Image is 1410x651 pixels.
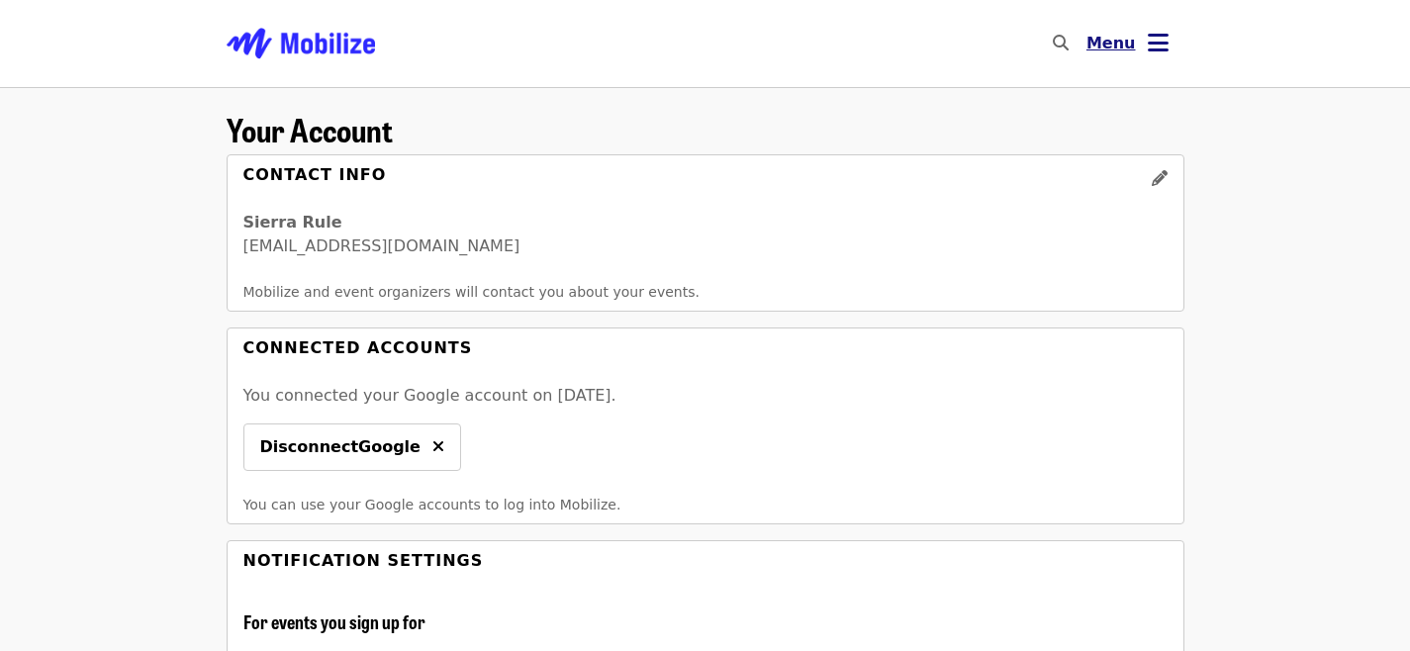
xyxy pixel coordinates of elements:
input: Search [1081,20,1096,67]
button: edit [1136,155,1183,203]
p: You can use your Google accounts to log into Mobilize. [243,495,1168,515]
span: Your Account [227,106,393,152]
button: DisconnectGoogle [243,423,461,471]
div: [EMAIL_ADDRESS][DOMAIN_NAME] [243,234,1168,258]
div: Contact Info [243,163,387,203]
img: Mobilize - Home [227,12,375,75]
span: Menu [1086,34,1136,52]
i: times icon [432,437,444,456]
span: Disconnect Google [260,435,421,459]
p: Mobilize and event organizers will contact you about your events. [243,282,1168,303]
div: Notification Settings [243,549,484,573]
span: For events you sign up for [243,608,425,634]
div: Connected Accounts [243,336,473,360]
p: You connected your Google account on [DATE] . [243,384,1168,408]
i: search icon [1053,34,1069,52]
div: Sierra Rule [243,211,1168,234]
button: Toggle account menu [1071,20,1184,67]
i: pencil icon [1152,169,1168,188]
i: bars icon [1148,29,1169,57]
